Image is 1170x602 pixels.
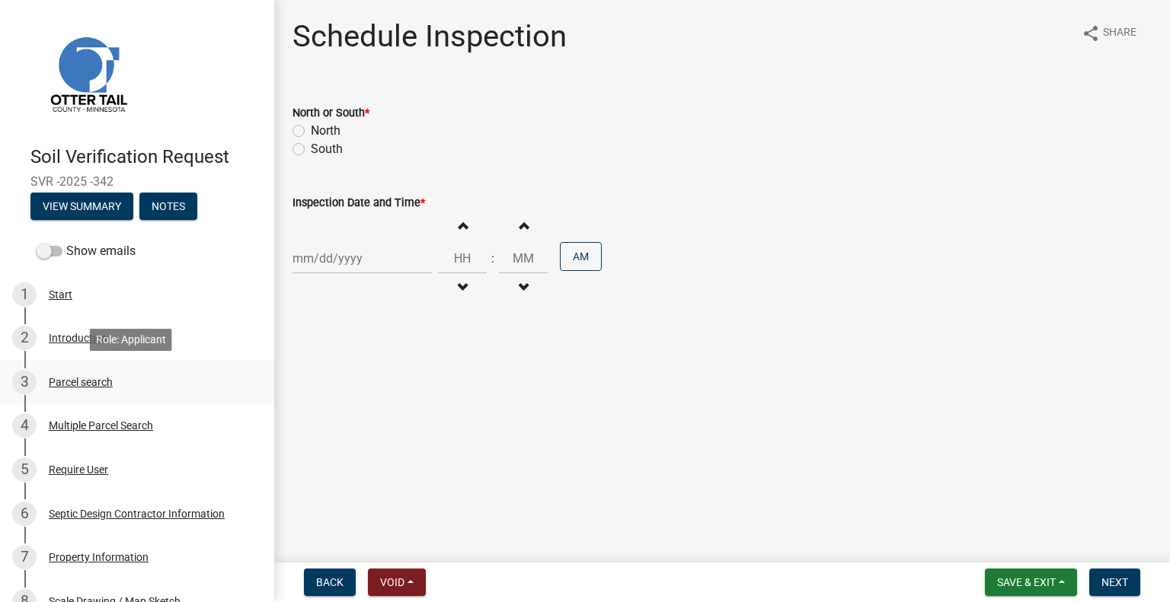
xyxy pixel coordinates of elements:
input: mm/dd/yyyy [292,243,432,274]
div: Septic Design Contractor Information [49,508,225,519]
button: Notes [139,193,197,220]
div: 6 [12,502,37,526]
button: Back [304,569,356,596]
label: Show emails [37,242,136,260]
span: Void [380,576,404,588]
input: Hours [438,243,487,274]
div: Start [49,289,72,300]
div: : [487,250,499,268]
div: 3 [12,370,37,394]
span: SVR -2025 -342 [30,174,244,189]
div: 1 [12,282,37,307]
button: Next [1089,569,1140,596]
div: Parcel search [49,377,113,387]
i: share [1082,24,1100,43]
div: 2 [12,326,37,350]
div: Multiple Parcel Search [49,420,153,431]
wm-modal-confirm: Summary [30,201,133,213]
button: shareShare [1069,18,1149,48]
button: Void [368,569,426,596]
span: Back [316,576,344,588]
input: Minutes [499,243,548,274]
label: South [311,140,343,158]
span: Save & Exit [997,576,1056,588]
div: 5 [12,457,37,482]
button: View Summary [30,193,133,220]
div: 7 [12,545,37,569]
div: Require User [49,464,108,475]
h4: Soil Verification Request [30,146,262,168]
img: Otter Tail County, Minnesota [30,16,145,130]
wm-modal-confirm: Notes [139,201,197,213]
button: AM [560,242,602,271]
span: Next [1101,576,1128,588]
label: North [311,122,340,140]
div: 4 [12,413,37,438]
h1: Schedule Inspection [292,18,567,55]
div: Role: Applicant [90,329,172,351]
label: Inspection Date and Time [292,198,425,209]
span: Share [1103,24,1136,43]
div: Property Information [49,552,149,562]
button: Save & Exit [985,569,1077,596]
div: Introduction [49,333,107,343]
label: North or South [292,108,369,119]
